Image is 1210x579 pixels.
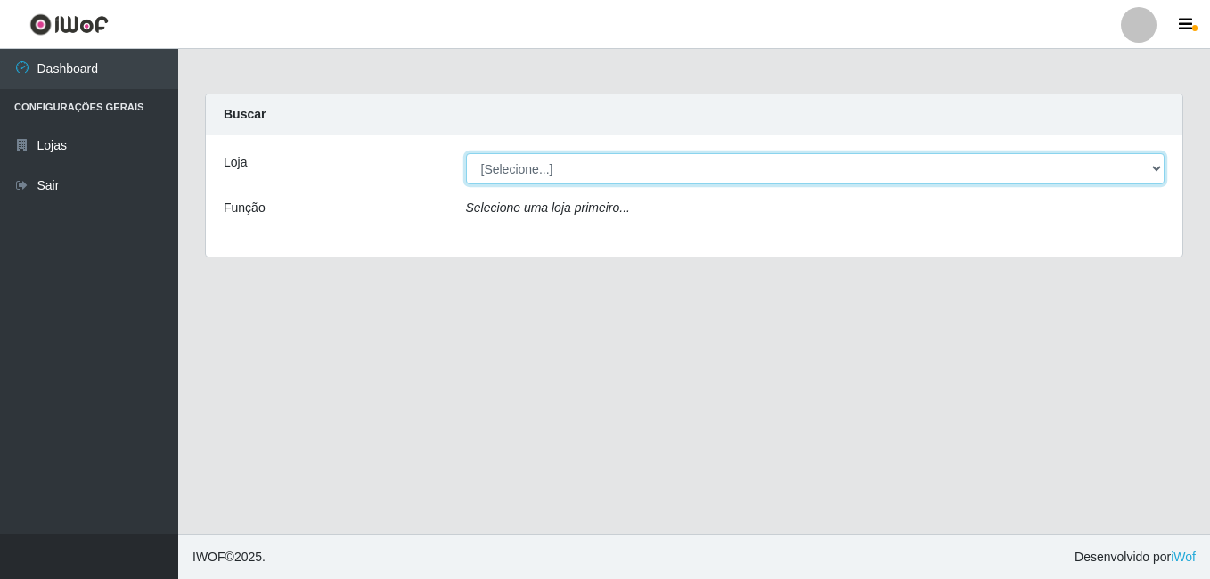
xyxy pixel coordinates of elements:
[224,107,266,121] strong: Buscar
[224,199,266,217] label: Função
[466,200,630,215] i: Selecione uma loja primeiro...
[1075,548,1196,567] span: Desenvolvido por
[1171,550,1196,564] a: iWof
[224,153,247,172] label: Loja
[29,13,109,36] img: CoreUI Logo
[192,548,266,567] span: © 2025 .
[192,550,225,564] span: IWOF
